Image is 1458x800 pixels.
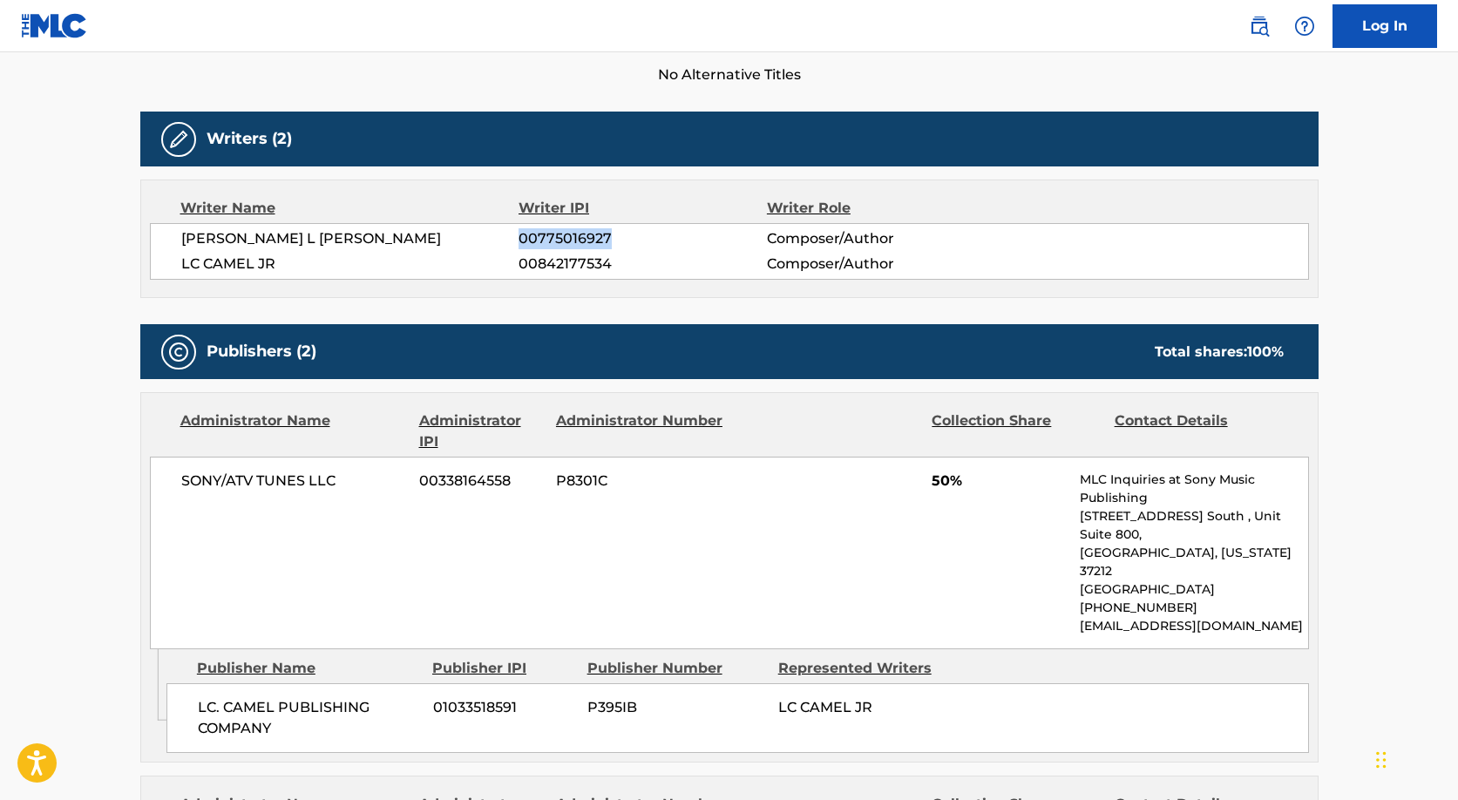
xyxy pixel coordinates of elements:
div: Administrator Number [556,410,725,452]
div: Administrator Name [180,410,406,452]
img: Publishers [168,342,189,363]
span: [PERSON_NAME] L [PERSON_NAME] [181,228,519,249]
div: Collection Share [932,410,1101,452]
div: Help [1287,9,1322,44]
span: 50% [932,471,1067,492]
div: Represented Writers [778,658,956,679]
img: MLC Logo [21,13,88,38]
span: SONY/ATV TUNES LLC [181,471,407,492]
img: Writers [168,129,189,150]
div: Total shares: [1155,342,1284,363]
span: Composer/Author [767,228,993,249]
p: [GEOGRAPHIC_DATA] [1080,580,1307,599]
img: search [1249,16,1270,37]
div: Publisher Number [587,658,765,679]
span: P8301C [556,471,725,492]
span: Composer/Author [767,254,993,275]
img: help [1294,16,1315,37]
span: 00338164558 [419,471,543,492]
p: [STREET_ADDRESS] South , Unit Suite 800, [1080,507,1307,544]
span: No Alternative Titles [140,64,1319,85]
h5: Writers (2) [207,129,292,149]
span: 100 % [1247,343,1284,360]
span: LC. CAMEL PUBLISHING COMPANY [198,697,420,739]
p: [EMAIL_ADDRESS][DOMAIN_NAME] [1080,617,1307,635]
a: Public Search [1242,9,1277,44]
p: [PHONE_NUMBER] [1080,599,1307,617]
h5: Publishers (2) [207,342,316,362]
p: MLC Inquiries at Sony Music Publishing [1080,471,1307,507]
span: LC CAMEL JR [181,254,519,275]
div: Drag [1376,734,1387,786]
div: Writer Name [180,198,519,219]
div: Writer Role [767,198,993,219]
span: 01033518591 [433,697,574,718]
p: [GEOGRAPHIC_DATA], [US_STATE] 37212 [1080,544,1307,580]
div: Writer IPI [519,198,767,219]
div: Publisher IPI [432,658,574,679]
span: P395IB [587,697,765,718]
iframe: Chat Widget [1371,716,1458,800]
span: 00842177534 [519,254,766,275]
div: Contact Details [1115,410,1284,452]
a: Log In [1333,4,1437,48]
div: Publisher Name [197,658,419,679]
span: LC CAMEL JR [778,699,872,715]
span: 00775016927 [519,228,766,249]
div: Administrator IPI [419,410,543,452]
